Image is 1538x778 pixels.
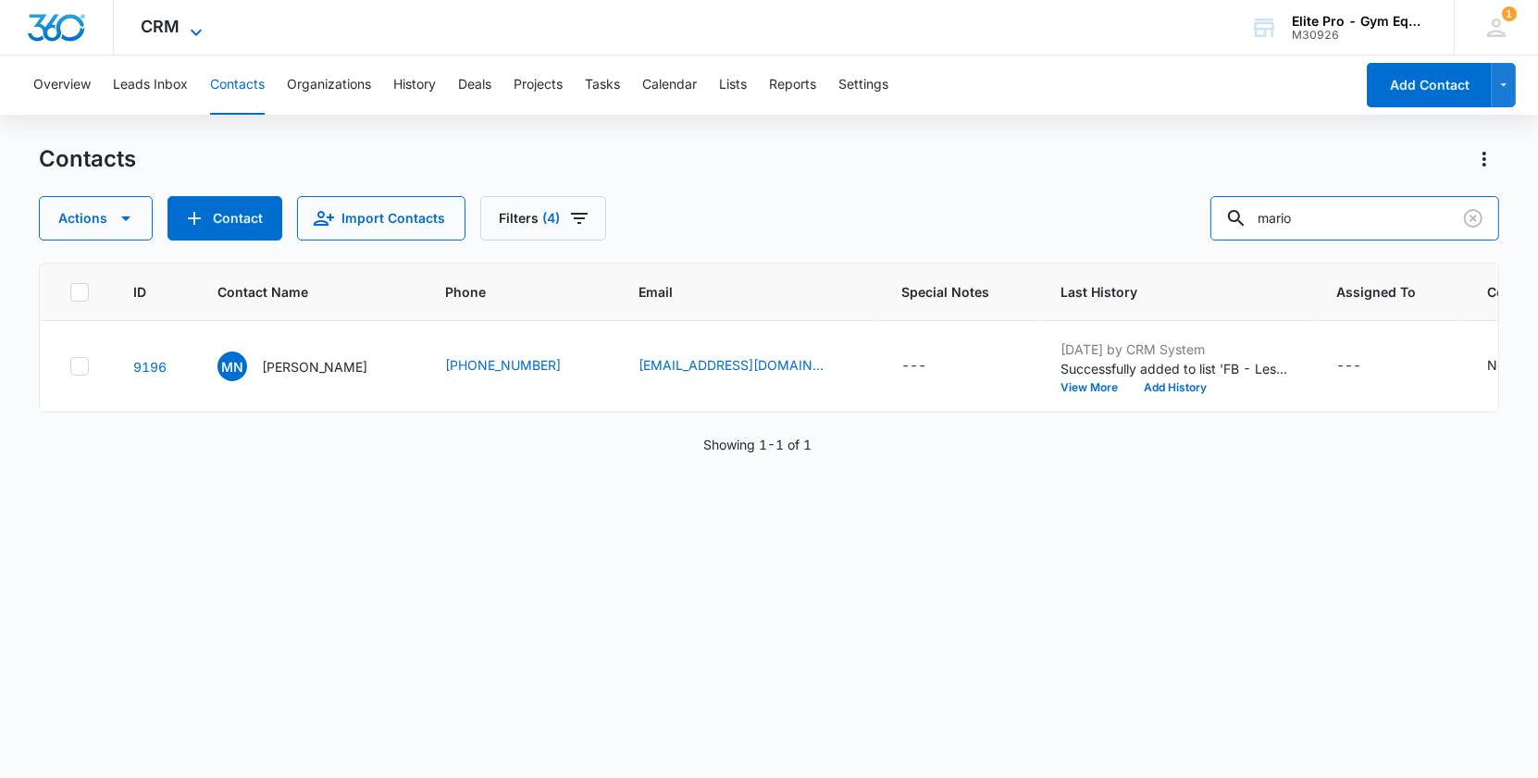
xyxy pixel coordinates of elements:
[217,352,247,381] span: MN
[1337,282,1417,302] span: Assigned To
[210,56,265,115] button: Contacts
[142,17,180,36] span: CRM
[1337,355,1395,377] div: Assigned To - - Select to Edit Field
[639,355,825,375] a: [EMAIL_ADDRESS][DOMAIN_NAME]
[838,56,888,115] button: Settings
[1488,355,1520,375] div: None
[217,352,402,381] div: Contact Name - Mario Nicosia - Select to Edit Field
[1061,340,1293,359] p: [DATE] by CRM System
[902,355,927,377] div: ---
[297,196,465,241] button: Import Contacts
[1470,144,1499,174] button: Actions
[769,56,816,115] button: Reports
[639,355,858,377] div: Email - nicosiamedia978@gmail.com - Select to Edit Field
[514,56,563,115] button: Projects
[446,282,568,302] span: Phone
[113,56,188,115] button: Leads Inbox
[642,56,697,115] button: Calendar
[1502,6,1517,21] div: notifications count
[458,56,491,115] button: Deals
[1337,355,1362,377] div: ---
[33,56,91,115] button: Overview
[1210,196,1499,241] input: Search Contacts
[393,56,436,115] button: History
[703,435,812,454] p: Showing 1-1 of 1
[719,56,747,115] button: Lists
[39,145,136,173] h1: Contacts
[902,355,961,377] div: Special Notes - - Select to Edit Field
[39,196,153,241] button: Actions
[446,355,562,375] a: [PHONE_NUMBER]
[1292,14,1427,29] div: account name
[1061,382,1132,393] button: View More
[1132,382,1221,393] button: Add History
[287,56,371,115] button: Organizations
[585,56,620,115] button: Tasks
[480,196,606,241] button: Filters
[1502,6,1517,21] span: 1
[133,282,146,302] span: ID
[902,282,990,302] span: Special Notes
[1458,204,1488,233] button: Clear
[1061,359,1293,378] p: Successfully added to list 'FB - Less than 50% of the Cost Form'.
[1061,282,1266,302] span: Last History
[639,282,831,302] span: Email
[167,196,282,241] button: Add Contact
[543,212,561,225] span: (4)
[446,355,595,377] div: Phone - (617) 733-8278 - Select to Edit Field
[1367,63,1492,107] button: Add Contact
[262,357,368,377] p: [PERSON_NAME]
[1292,29,1427,42] div: account id
[217,282,375,302] span: Contact Name
[133,359,167,375] a: Navigate to contact details page for Mario Nicosia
